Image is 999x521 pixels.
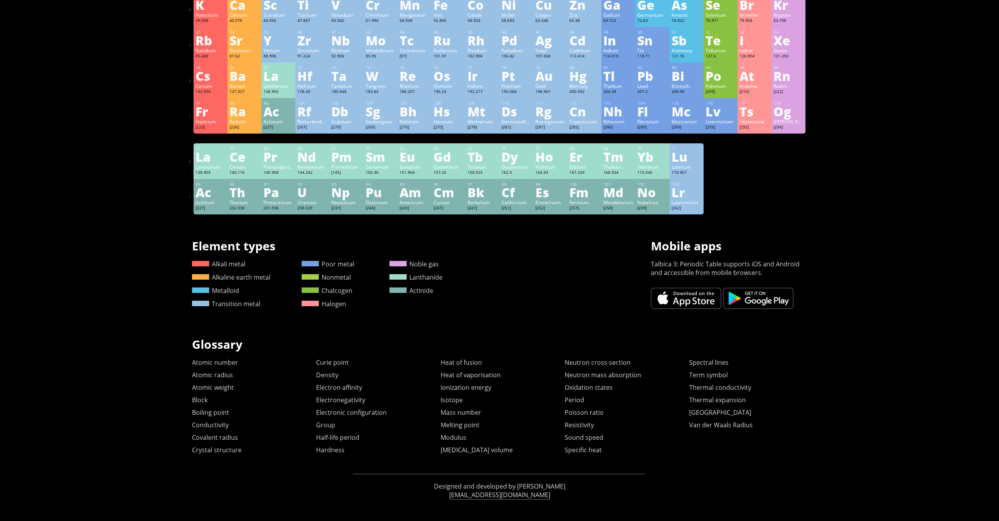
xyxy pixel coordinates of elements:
[535,105,565,118] div: Rg
[740,101,770,106] div: 117
[331,89,361,95] div: 180.948
[739,83,770,89] div: Astatine
[672,118,702,125] div: Moscovium
[535,54,565,60] div: 107.868
[501,89,531,95] div: 195.084
[706,54,736,60] div: 127.6
[192,408,229,417] a: Boiling point
[569,54,599,60] div: 112.414
[331,105,361,118] div: Db
[637,18,667,24] div: 72.63
[468,118,498,125] div: Meitnerium
[569,18,599,24] div: 65.38
[297,54,327,60] div: 91.224
[672,12,702,18] div: Arsenic
[192,433,238,442] a: Covalent radius
[672,89,702,95] div: 208.98
[565,396,584,404] a: Period
[434,34,464,46] div: Ru
[229,12,260,18] div: Calcium
[706,65,736,70] div: 84
[263,34,293,46] div: Y
[565,358,631,367] a: Neutron cross-section
[637,34,667,46] div: Sn
[672,34,702,46] div: Sb
[739,89,770,95] div: [210]
[773,47,803,54] div: Xenon
[706,47,736,54] div: Tellurium
[637,54,667,60] div: 118.71
[689,421,753,429] a: Van der Waals Radius
[501,34,531,46] div: Pd
[637,12,667,18] div: Germanium
[297,89,327,95] div: 178.49
[297,70,327,82] div: Hf
[297,12,327,18] div: Titanium
[316,371,338,379] a: Density
[196,105,226,118] div: Fr
[468,105,498,118] div: Mt
[501,105,531,118] div: Ds
[196,34,226,46] div: Rb
[468,47,498,54] div: Rhodium
[331,118,361,125] div: Dubnium
[637,83,667,89] div: Lead
[366,34,396,46] div: Mo
[535,89,565,95] div: 196.967
[468,34,498,46] div: Rh
[331,12,361,18] div: Vanadium
[196,118,226,125] div: Francium
[569,83,599,89] div: Mercury
[637,70,667,82] div: Pb
[434,12,464,18] div: Iron
[192,300,260,308] a: Transition metal
[739,18,770,24] div: 79.904
[196,101,226,106] div: 87
[297,118,327,125] div: Rutherfordium
[302,286,352,295] a: Chalcogen
[774,30,803,35] div: 54
[192,358,238,367] a: Atomic number
[468,83,498,89] div: Iridium
[535,12,565,18] div: Copper
[773,18,803,24] div: 83.798
[604,65,633,70] div: 81
[638,101,667,106] div: 114
[263,70,293,82] div: La
[229,118,260,125] div: Radium
[706,30,736,35] div: 52
[689,408,751,417] a: [GEOGRAPHIC_DATA]
[192,273,270,282] a: Alkaline earth metal
[441,433,466,442] a: Modulus
[672,18,702,24] div: 74.922
[331,70,361,82] div: Ta
[196,89,226,95] div: 132.905
[603,54,633,60] div: 114.818
[535,34,565,46] div: Ag
[501,54,531,60] div: 106.42
[565,383,613,392] a: Oxidation states
[502,65,531,70] div: 78
[536,101,565,106] div: 111
[565,433,603,442] a: Sound speed
[434,30,464,35] div: 44
[535,70,565,82] div: Au
[535,18,565,24] div: 63.546
[316,408,387,417] a: Electronic configuration
[400,18,430,24] div: 54.938
[332,101,361,106] div: 105
[441,446,513,454] a: [MEDICAL_DATA] volume
[229,47,260,54] div: Strontium
[196,30,226,35] div: 37
[229,18,260,24] div: 40.078
[739,54,770,60] div: 126.904
[366,47,396,54] div: Molybdenum
[501,83,531,89] div: Platinum
[196,12,226,18] div: Potassium
[229,70,260,82] div: Ba
[400,12,430,18] div: Manganese
[535,118,565,125] div: Roentgenium
[569,89,599,95] div: 200.592
[302,260,354,268] a: Poor metal
[400,83,430,89] div: Rhenium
